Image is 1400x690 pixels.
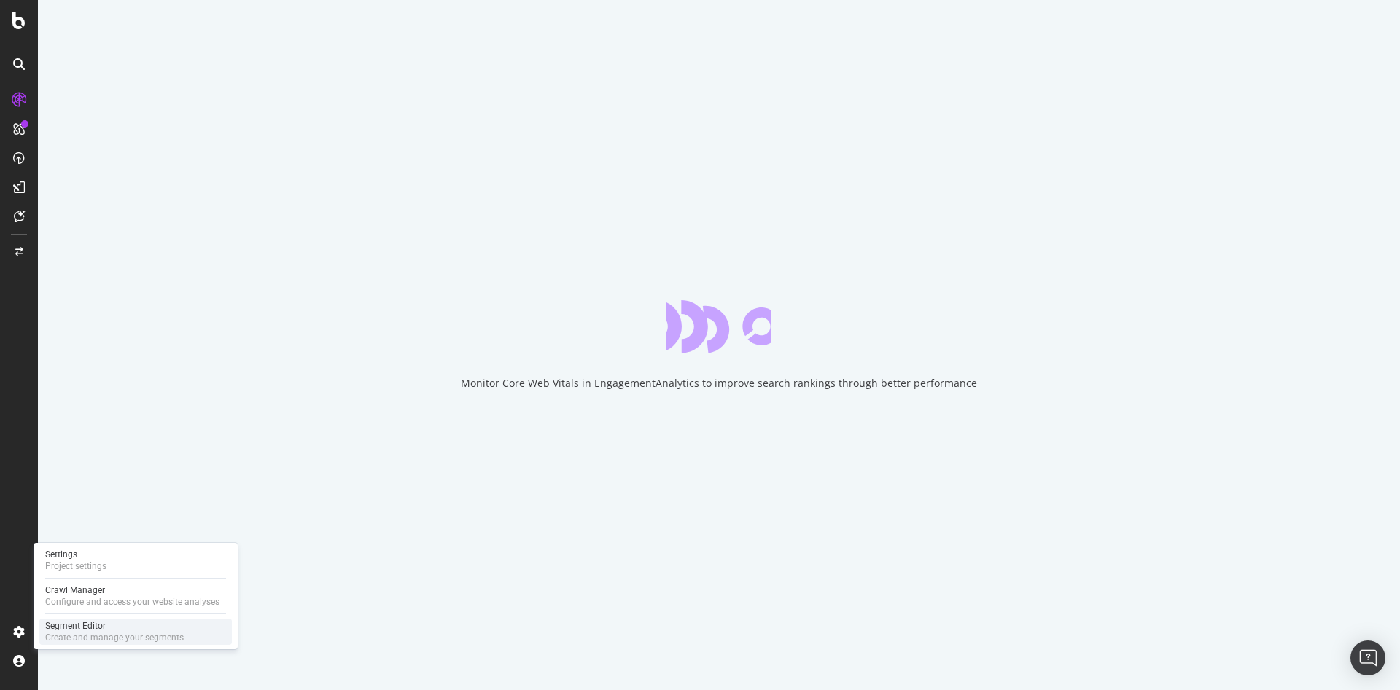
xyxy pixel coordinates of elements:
div: Create and manage your segments [45,632,184,643]
a: SettingsProject settings [39,547,232,573]
div: Segment Editor [45,620,184,632]
div: Domaine [77,86,112,95]
a: Crawl ManagerConfigure and access your website analyses [39,583,232,609]
div: Project settings [45,560,106,572]
img: tab_domain_overview_orange.svg [61,85,72,96]
div: Configure and access your website analyses [45,596,219,608]
div: Settings [45,549,106,560]
img: website_grey.svg [23,38,35,50]
img: logo_orange.svg [23,23,35,35]
div: v 4.0.25 [41,23,71,35]
img: tab_keywords_by_traffic_grey.svg [168,85,179,96]
div: Monitor Core Web Vitals in EngagementAnalytics to improve search rankings through better performance [461,376,977,391]
div: Mots-clés [184,86,220,95]
div: Domaine: [DOMAIN_NAME] [38,38,165,50]
div: animation [666,300,771,353]
a: Segment EditorCreate and manage your segments [39,619,232,645]
div: Open Intercom Messenger [1350,640,1385,675]
div: Crawl Manager [45,584,219,596]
